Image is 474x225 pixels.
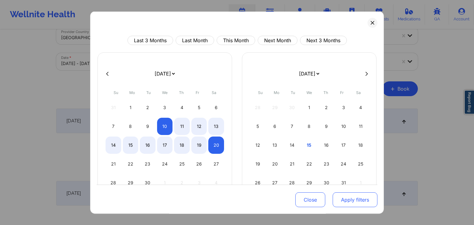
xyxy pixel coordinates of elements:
button: Close [295,193,325,207]
button: Next Month [258,36,297,45]
div: Thu Oct 30 2025 [318,174,334,191]
div: Thu Sep 04 2025 [174,99,190,116]
div: Wed Oct 15 2025 [301,137,317,154]
div: Tue Oct 21 2025 [284,155,300,173]
abbr: Sunday [114,90,118,95]
div: Wed Oct 22 2025 [301,155,317,173]
abbr: Monday [129,90,135,95]
div: Tue Sep 09 2025 [140,118,156,135]
div: Sun Oct 19 2025 [250,155,266,173]
div: Sun Sep 14 2025 [106,137,121,154]
div: Tue Oct 07 2025 [284,118,300,135]
div: Wed Sep 17 2025 [157,137,173,154]
div: Wed Sep 03 2025 [157,99,173,116]
div: Sun Oct 26 2025 [250,174,266,191]
abbr: Monday [274,90,279,95]
abbr: Saturday [356,90,361,95]
abbr: Friday [340,90,344,95]
abbr: Sunday [258,90,263,95]
button: Last 3 Months [127,36,173,45]
div: Fri Oct 24 2025 [336,155,351,173]
div: Fri Oct 03 2025 [336,99,351,116]
div: Thu Oct 16 2025 [318,137,334,154]
div: Fri Sep 05 2025 [191,99,207,116]
div: Wed Sep 24 2025 [157,155,173,173]
div: Wed Oct 01 2025 [301,99,317,116]
div: Mon Sep 22 2025 [123,155,139,173]
abbr: Tuesday [146,90,151,95]
div: Thu Sep 11 2025 [174,118,190,135]
div: Mon Sep 29 2025 [123,174,139,191]
div: Fri Sep 26 2025 [191,155,207,173]
div: Tue Sep 30 2025 [140,174,156,191]
div: Sun Oct 05 2025 [250,118,266,135]
div: Sat Oct 18 2025 [353,137,368,154]
div: Wed Oct 08 2025 [301,118,317,135]
div: Sat Oct 04 2025 [353,99,368,116]
div: Mon Oct 13 2025 [267,137,283,154]
div: Tue Sep 02 2025 [140,99,156,116]
abbr: Thursday [179,90,184,95]
button: This Month [217,36,255,45]
div: Sat Sep 13 2025 [208,118,224,135]
div: Sun Sep 21 2025 [106,155,121,173]
div: Mon Sep 15 2025 [123,137,139,154]
div: Wed Sep 10 2025 [157,118,173,135]
button: Apply filters [333,193,377,207]
div: Tue Oct 14 2025 [284,137,300,154]
abbr: Friday [196,90,199,95]
abbr: Wednesday [306,90,312,95]
div: Mon Oct 20 2025 [267,155,283,173]
div: Sat Sep 27 2025 [208,155,224,173]
div: Sun Sep 28 2025 [106,174,121,191]
div: Thu Oct 23 2025 [318,155,334,173]
div: Sat Sep 20 2025 [208,137,224,154]
div: Fri Oct 31 2025 [336,174,351,191]
div: Mon Sep 08 2025 [123,118,139,135]
div: Sat Oct 25 2025 [353,155,368,173]
div: Mon Oct 06 2025 [267,118,283,135]
div: Mon Sep 01 2025 [123,99,139,116]
div: Thu Oct 02 2025 [318,99,334,116]
div: Thu Sep 25 2025 [174,155,190,173]
div: Tue Sep 16 2025 [140,137,156,154]
div: Thu Oct 09 2025 [318,118,334,135]
button: Next 3 Months [300,36,347,45]
div: Fri Sep 12 2025 [191,118,207,135]
div: Fri Oct 17 2025 [336,137,351,154]
div: Sat Oct 11 2025 [353,118,368,135]
div: Sat Sep 06 2025 [208,99,224,116]
div: Wed Oct 29 2025 [301,174,317,191]
div: Sun Sep 07 2025 [106,118,121,135]
abbr: Thursday [323,90,328,95]
div: Mon Oct 27 2025 [267,174,283,191]
abbr: Wednesday [162,90,168,95]
div: Sun Oct 12 2025 [250,137,266,154]
div: Fri Sep 19 2025 [191,137,207,154]
div: Tue Oct 28 2025 [284,174,300,191]
button: Last Month [176,36,214,45]
abbr: Saturday [212,90,216,95]
div: Thu Sep 18 2025 [174,137,190,154]
abbr: Tuesday [291,90,295,95]
div: Tue Sep 23 2025 [140,155,156,173]
div: Fri Oct 10 2025 [336,118,351,135]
